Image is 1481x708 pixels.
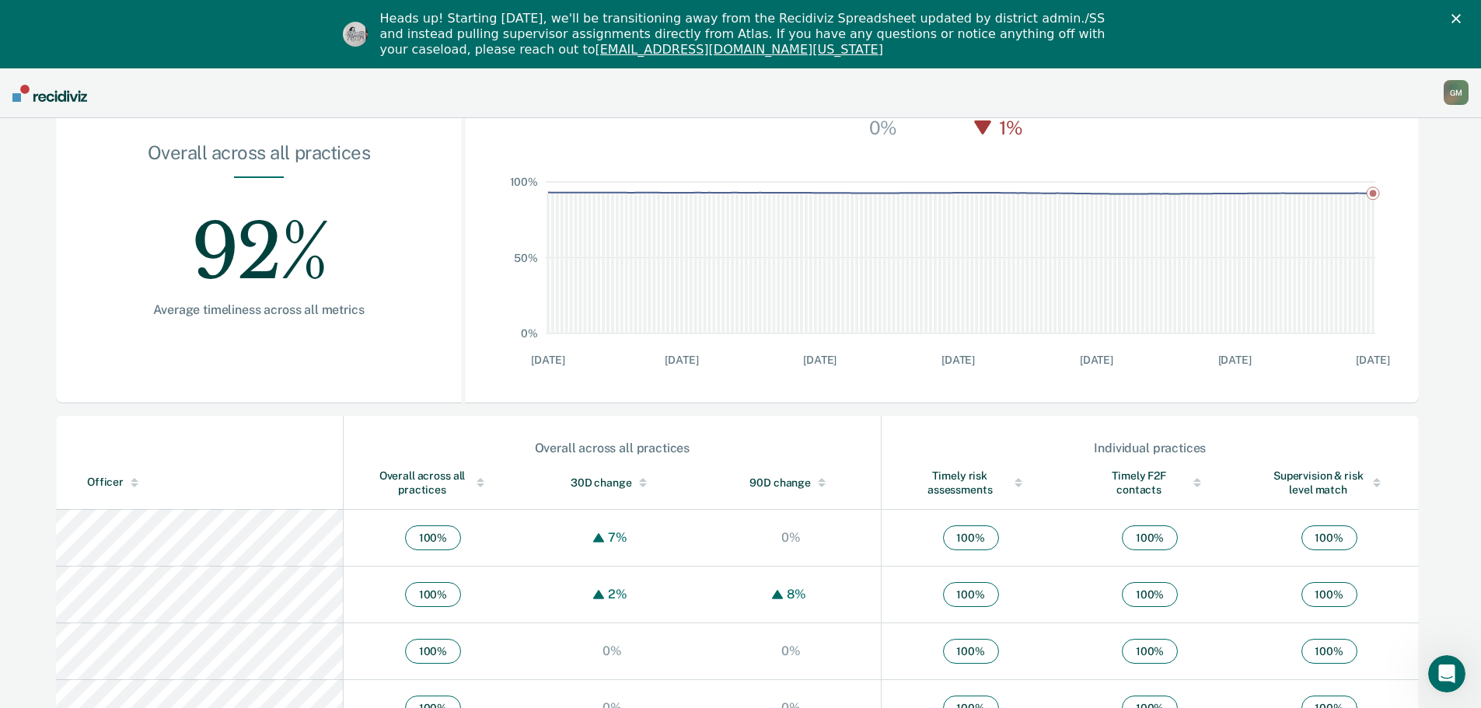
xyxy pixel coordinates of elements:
[12,85,87,102] img: Recidiviz
[87,476,337,489] div: Officer
[106,141,412,176] div: Overall across all practices
[1428,655,1465,692] iframe: Intercom live chat
[343,22,368,47] img: Profile image for Kim
[344,441,880,455] div: Overall across all practices
[1444,80,1469,105] button: GM
[531,354,564,366] text: [DATE]
[1122,639,1178,664] span: 100 %
[604,530,631,545] div: 7%
[865,112,901,143] div: 0%
[1239,456,1419,510] th: Toggle SortBy
[783,587,810,602] div: 8%
[595,42,882,57] a: [EMAIL_ADDRESS][DOMAIN_NAME][US_STATE]
[1060,456,1240,510] th: Toggle SortBy
[1218,354,1252,366] text: [DATE]
[554,476,671,490] div: 30D change
[1451,14,1467,23] div: Close
[1301,582,1357,607] span: 100 %
[995,112,1027,143] div: 1%
[380,11,1114,58] div: Heads up! Starting [DATE], we'll be transitioning away from the Recidiviz Spreadsheet updated by ...
[913,469,1029,497] div: Timely risk assessments
[599,643,626,658] div: 0%
[882,441,1418,455] div: Individual practices
[777,530,805,545] div: 0%
[943,639,999,664] span: 100 %
[702,456,882,510] th: Toggle SortBy
[375,469,491,497] div: Overall across all practices
[1270,469,1388,497] div: Supervision & risk level match
[1092,469,1209,497] div: Timely F2F contacts
[777,643,805,658] div: 0%
[1356,354,1389,366] text: [DATE]
[943,582,999,607] span: 100 %
[1301,639,1357,664] span: 100 %
[106,302,412,317] div: Average timeliness across all metrics
[1301,525,1357,550] span: 100 %
[405,582,461,607] span: 100 %
[106,178,412,302] div: 92%
[405,525,461,550] span: 100 %
[1122,525,1178,550] span: 100 %
[941,354,975,366] text: [DATE]
[343,456,522,510] th: Toggle SortBy
[1122,582,1178,607] span: 100 %
[665,354,698,366] text: [DATE]
[733,476,850,490] div: 90D change
[1444,80,1469,105] div: G M
[1080,354,1113,366] text: [DATE]
[604,587,631,602] div: 2%
[405,639,461,664] span: 100 %
[881,456,1060,510] th: Toggle SortBy
[56,456,343,510] th: Toggle SortBy
[803,354,837,366] text: [DATE]
[522,456,702,510] th: Toggle SortBy
[943,525,999,550] span: 100 %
